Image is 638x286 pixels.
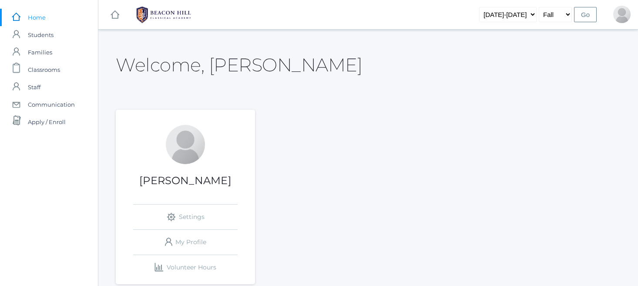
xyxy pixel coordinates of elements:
img: 1_BHCALogos-05.png [131,4,196,26]
span: Home [28,9,46,26]
div: Jaimie Watson [613,6,631,23]
span: Communication [28,96,75,113]
h1: [PERSON_NAME] [116,175,255,186]
a: Settings [133,205,238,229]
a: Volunteer Hours [133,255,238,280]
span: Staff [28,78,40,96]
h2: Welcome, [PERSON_NAME] [116,55,362,75]
span: Apply / Enroll [28,113,66,131]
span: Classrooms [28,61,60,78]
a: My Profile [133,230,238,255]
div: Jaimie Watson [166,125,205,164]
span: Students [28,26,54,44]
input: Go [574,7,597,22]
span: Families [28,44,52,61]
